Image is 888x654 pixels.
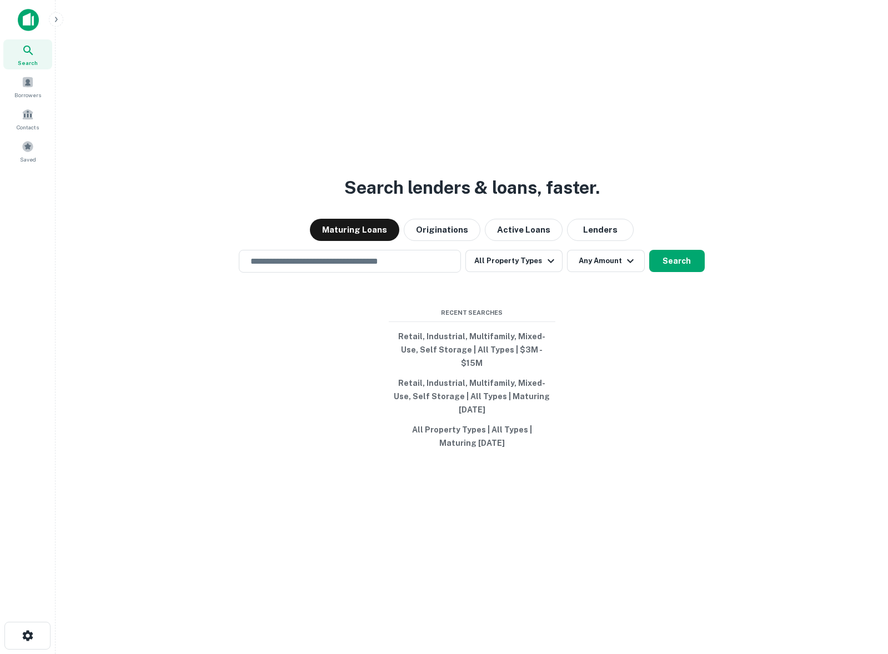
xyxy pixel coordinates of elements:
[3,104,52,134] a: Contacts
[344,174,600,201] h3: Search lenders & loans, faster.
[832,565,888,618] iframe: Chat Widget
[649,250,705,272] button: Search
[389,326,555,373] button: Retail, Industrial, Multifamily, Mixed-Use, Self Storage | All Types | $3M - $15M
[17,123,39,132] span: Contacts
[20,155,36,164] span: Saved
[567,219,634,241] button: Lenders
[18,9,39,31] img: capitalize-icon.png
[404,219,480,241] button: Originations
[3,136,52,166] a: Saved
[18,58,38,67] span: Search
[465,250,562,272] button: All Property Types
[14,90,41,99] span: Borrowers
[485,219,563,241] button: Active Loans
[389,308,555,318] span: Recent Searches
[567,250,645,272] button: Any Amount
[3,72,52,102] a: Borrowers
[389,420,555,453] button: All Property Types | All Types | Maturing [DATE]
[3,39,52,69] a: Search
[310,219,399,241] button: Maturing Loans
[389,373,555,420] button: Retail, Industrial, Multifamily, Mixed-Use, Self Storage | All Types | Maturing [DATE]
